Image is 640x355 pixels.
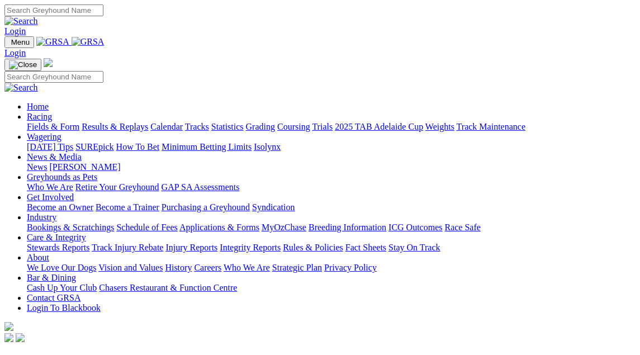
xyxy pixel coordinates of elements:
a: News & Media [27,152,82,162]
a: Privacy Policy [324,263,377,272]
a: Home [27,102,49,111]
span: Menu [11,38,30,46]
a: Race Safe [444,223,480,232]
img: facebook.svg [4,333,13,342]
div: Greyhounds as Pets [27,182,636,192]
div: Industry [27,223,636,233]
a: Strategic Plan [272,263,322,272]
a: SUREpick [75,142,113,152]
a: Bookings & Scratchings [27,223,114,232]
a: History [165,263,192,272]
a: About [27,253,49,262]
div: Care & Integrity [27,243,636,253]
a: Bar & Dining [27,273,76,282]
img: twitter.svg [16,333,25,342]
a: Retire Your Greyhound [75,182,159,192]
a: Grading [246,122,275,131]
a: Weights [425,122,454,131]
a: Track Maintenance [457,122,525,131]
img: GRSA [36,37,69,47]
img: Close [9,60,37,69]
a: Schedule of Fees [116,223,177,232]
a: Care & Integrity [27,233,86,242]
a: Minimum Betting Limits [162,142,252,152]
a: Become an Owner [27,202,93,212]
div: Wagering [27,142,636,152]
a: Track Injury Rebate [92,243,163,252]
div: News & Media [27,162,636,172]
a: Purchasing a Greyhound [162,202,250,212]
a: News [27,162,47,172]
button: Toggle navigation [4,59,41,71]
button: Toggle navigation [4,36,34,48]
a: Integrity Reports [220,243,281,252]
a: Careers [194,263,221,272]
a: Results & Replays [82,122,148,131]
a: Who We Are [224,263,270,272]
a: 2025 TAB Adelaide Cup [335,122,423,131]
a: Wagering [27,132,61,141]
a: Trials [312,122,333,131]
input: Search [4,4,103,16]
a: We Love Our Dogs [27,263,96,272]
a: Injury Reports [165,243,217,252]
img: Search [4,83,38,93]
a: Statistics [211,122,244,131]
a: GAP SA Assessments [162,182,240,192]
a: Industry [27,212,56,222]
div: Racing [27,122,636,132]
a: Contact GRSA [27,293,80,302]
a: Who We Are [27,182,73,192]
a: Syndication [252,202,295,212]
div: About [27,263,636,273]
img: Search [4,16,38,26]
a: Tracks [185,122,209,131]
a: ICG Outcomes [388,223,442,232]
div: Get Involved [27,202,636,212]
a: Racing [27,112,52,121]
a: Stewards Reports [27,243,89,252]
img: logo-grsa-white.png [4,322,13,331]
a: Login To Blackbook [27,303,101,313]
a: Login [4,26,26,36]
a: Become a Trainer [96,202,159,212]
a: Vision and Values [98,263,163,272]
input: Search [4,71,103,83]
a: Fields & Form [27,122,79,131]
a: Stay On Track [388,243,440,252]
a: Isolynx [254,142,281,152]
a: Breeding Information [309,223,386,232]
a: Applications & Forms [179,223,259,232]
a: Cash Up Your Club [27,283,97,292]
a: Calendar [150,122,183,131]
a: Rules & Policies [283,243,343,252]
a: How To Bet [116,142,160,152]
a: Fact Sheets [345,243,386,252]
a: Chasers Restaurant & Function Centre [99,283,237,292]
img: GRSA [72,37,105,47]
div: Bar & Dining [27,283,636,293]
a: Coursing [277,122,310,131]
a: Login [4,48,26,58]
a: Get Involved [27,192,74,202]
a: [PERSON_NAME] [49,162,120,172]
a: Greyhounds as Pets [27,172,97,182]
img: logo-grsa-white.png [44,58,53,67]
a: [DATE] Tips [27,142,73,152]
a: MyOzChase [262,223,306,232]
